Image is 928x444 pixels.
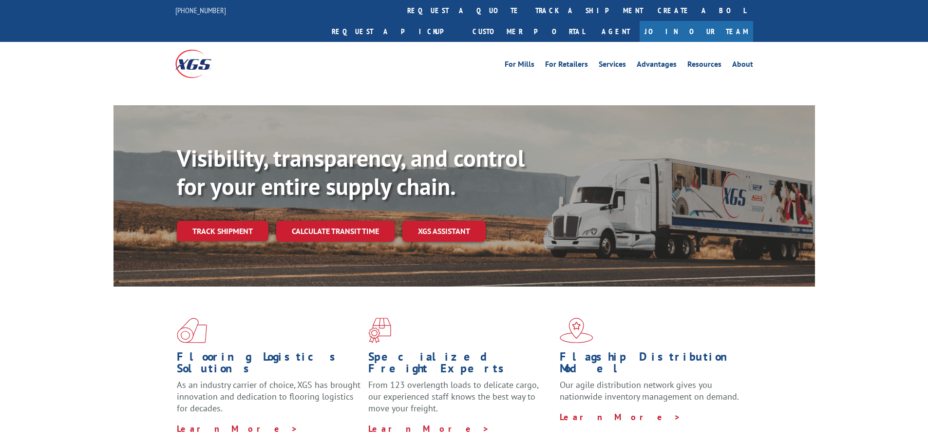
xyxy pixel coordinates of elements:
[592,21,640,42] a: Agent
[560,379,739,402] span: Our agile distribution network gives you nationwide inventory management on demand.
[177,318,207,343] img: xgs-icon-total-supply-chain-intelligence-red
[177,351,361,379] h1: Flooring Logistics Solutions
[402,221,486,242] a: XGS ASSISTANT
[368,318,391,343] img: xgs-icon-focused-on-flooring-red
[177,379,360,414] span: As an industry carrier of choice, XGS has brought innovation and dedication to flooring logistics...
[732,60,753,71] a: About
[640,21,753,42] a: Join Our Team
[599,60,626,71] a: Services
[324,21,465,42] a: Request a pickup
[637,60,677,71] a: Advantages
[687,60,721,71] a: Resources
[560,318,593,343] img: xgs-icon-flagship-distribution-model-red
[177,423,298,434] a: Learn More >
[368,351,552,379] h1: Specialized Freight Experts
[505,60,534,71] a: For Mills
[560,411,681,423] a: Learn More >
[545,60,588,71] a: For Retailers
[177,143,525,201] b: Visibility, transparency, and control for your entire supply chain.
[276,221,395,242] a: Calculate transit time
[560,351,744,379] h1: Flagship Distribution Model
[368,423,490,434] a: Learn More >
[175,5,226,15] a: [PHONE_NUMBER]
[368,379,552,423] p: From 123 overlength loads to delicate cargo, our experienced staff knows the best way to move you...
[465,21,592,42] a: Customer Portal
[177,221,268,241] a: Track shipment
